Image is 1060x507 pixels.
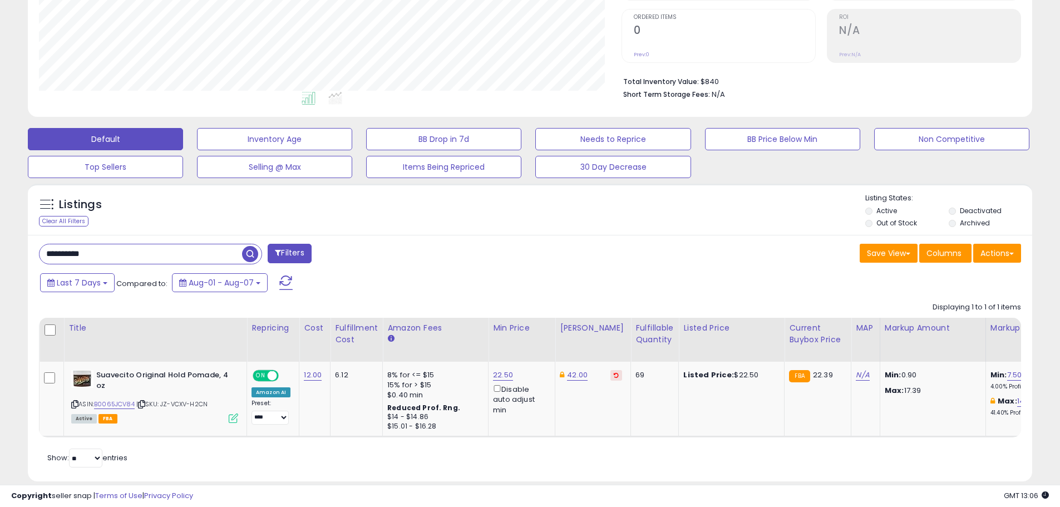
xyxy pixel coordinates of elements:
[96,370,231,393] b: Suavecito Original Hold Pomade, 4 oz
[47,452,127,463] span: Show: entries
[960,218,990,228] label: Archived
[28,156,183,178] button: Top Sellers
[839,14,1020,21] span: ROI
[40,273,115,292] button: Last 7 Days
[860,244,918,263] button: Save View
[876,218,917,228] label: Out of Stock
[885,385,904,396] strong: Max:
[387,390,480,400] div: $0.40 min
[335,370,374,380] div: 6.12
[926,248,962,259] span: Columns
[94,400,135,409] a: B0065JCV84
[493,370,513,381] a: 22.50
[623,90,710,99] b: Short Term Storage Fees:
[885,322,981,334] div: Markup Amount
[990,370,1007,380] b: Min:
[535,156,691,178] button: 30 Day Decrease
[919,244,972,263] button: Columns
[813,370,833,380] span: 22.39
[634,14,815,21] span: Ordered Items
[885,370,901,380] strong: Min:
[634,51,649,58] small: Prev: 0
[252,387,290,397] div: Amazon AI
[623,77,699,86] b: Total Inventory Value:
[712,89,725,100] span: N/A
[252,322,294,334] div: Repricing
[865,193,1032,204] p: Listing States:
[635,322,674,346] div: Fulfillable Quantity
[387,322,484,334] div: Amazon Fees
[789,370,810,382] small: FBA
[885,386,977,396] p: 17.39
[172,273,268,292] button: Aug-01 - Aug-07
[874,128,1029,150] button: Non Competitive
[277,371,295,381] span: OFF
[95,490,142,501] a: Terms of Use
[197,156,352,178] button: Selling @ Max
[705,128,860,150] button: BB Price Below Min
[387,334,394,344] small: Amazon Fees.
[493,322,550,334] div: Min Price
[39,216,88,227] div: Clear All Filters
[71,414,97,424] span: All listings currently available for purchase on Amazon
[71,370,93,388] img: 41rZBkLMn0L._SL40_.jpg
[960,206,1002,215] label: Deactivated
[635,370,670,380] div: 69
[197,128,352,150] button: Inventory Age
[335,322,378,346] div: Fulfillment Cost
[876,206,897,215] label: Active
[998,396,1017,406] b: Max:
[560,322,626,334] div: [PERSON_NAME]
[136,400,208,408] span: | SKU: JZ-VCXV-H2CN
[623,74,1013,87] li: $840
[634,24,815,39] h2: 0
[366,128,521,150] button: BB Drop in 7d
[387,370,480,380] div: 8% for <= $15
[1017,396,1041,407] a: 144.92
[856,322,875,334] div: MAP
[68,322,242,334] div: Title
[304,322,326,334] div: Cost
[683,370,734,380] b: Listed Price:
[387,422,480,431] div: $15.01 - $16.28
[856,370,869,381] a: N/A
[387,412,480,422] div: $14 - $14.86
[1007,370,1022,381] a: 7.50
[683,322,780,334] div: Listed Price
[252,400,290,425] div: Preset:
[885,370,977,380] p: 0.90
[254,371,268,381] span: ON
[366,156,521,178] button: Items Being Repriced
[1004,490,1049,501] span: 2025-08-15 13:06 GMT
[11,490,52,501] strong: Copyright
[535,128,691,150] button: Needs to Reprice
[57,277,101,288] span: Last 7 Days
[933,302,1021,313] div: Displaying 1 to 1 of 1 items
[567,370,588,381] a: 42.00
[144,490,193,501] a: Privacy Policy
[839,24,1020,39] h2: N/A
[683,370,776,380] div: $22.50
[973,244,1021,263] button: Actions
[98,414,117,424] span: FBA
[28,128,183,150] button: Default
[268,244,311,263] button: Filters
[789,322,846,346] div: Current Buybox Price
[116,278,167,289] span: Compared to:
[304,370,322,381] a: 12.00
[71,370,238,422] div: ASIN:
[387,380,480,390] div: 15% for > $15
[839,51,861,58] small: Prev: N/A
[189,277,254,288] span: Aug-01 - Aug-07
[11,491,193,501] div: seller snap | |
[387,403,460,412] b: Reduced Prof. Rng.
[59,197,102,213] h5: Listings
[493,383,546,415] div: Disable auto adjust min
